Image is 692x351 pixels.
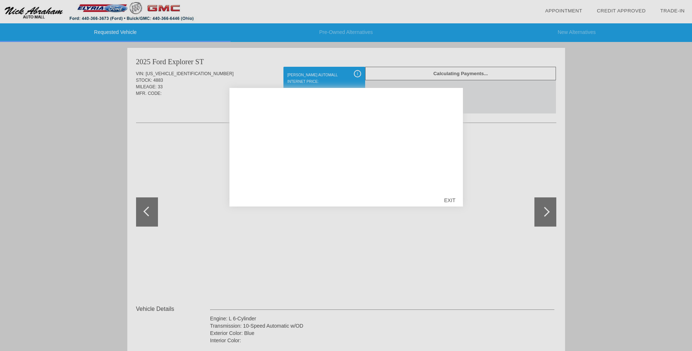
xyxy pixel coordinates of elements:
a: Appointment [545,8,582,13]
iframe: YouTube video player [237,95,441,210]
div: EXIT [437,189,463,211]
a: Trade-In [660,8,685,13]
div: Hi [PERSON_NAME], We're proud to provide you with this quote for a new 2025 Ford Explorer. What a... [237,95,456,190]
a: Credit Approved [597,8,646,13]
